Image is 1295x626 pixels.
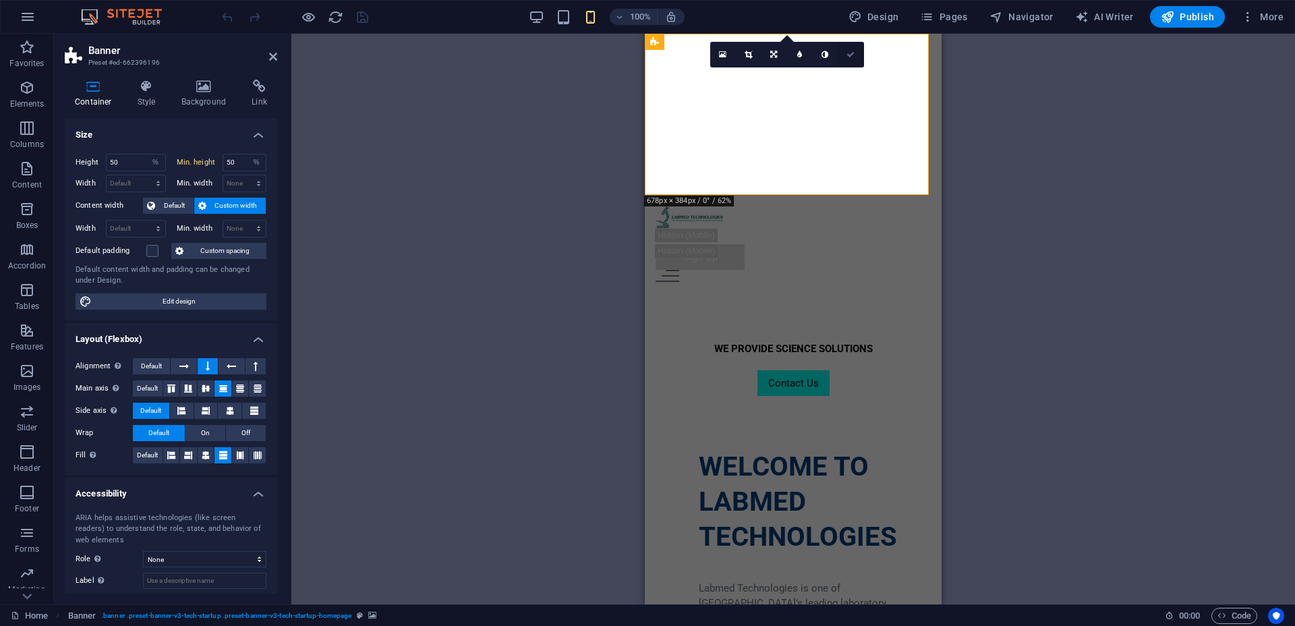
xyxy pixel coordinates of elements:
[843,6,904,28] div: Design (Ctrl+Alt+Y)
[327,9,343,25] button: reload
[177,225,223,232] label: Min. width
[88,57,250,69] h3: Preset #ed-662396196
[76,293,266,310] button: Edit design
[171,243,266,259] button: Custom spacing
[11,341,43,352] p: Features
[143,198,194,214] button: Default
[241,425,250,441] span: Off
[76,403,133,419] label: Side axis
[76,447,133,463] label: Fill
[1070,6,1139,28] button: AI Writer
[15,503,39,514] p: Footer
[76,159,106,166] label: Height
[13,463,40,474] p: Header
[76,264,266,287] div: Default content width and padding can be changed under Design.
[1075,10,1134,24] span: AI Writer
[11,608,48,624] a: Click to cancel selection. Double-click to open Pages
[813,42,838,67] a: Greyscale
[68,608,377,624] nav: breadcrumb
[1211,608,1257,624] button: Code
[171,80,242,108] h4: Background
[177,159,223,166] label: Min. height
[761,42,787,67] a: Change orientation
[68,608,96,624] span: Click to select. Double-click to edit
[989,10,1054,24] span: Navigator
[357,612,363,619] i: This element is a customizable preset
[630,9,652,25] h6: 100%
[76,198,143,214] label: Content width
[15,544,39,554] p: Forms
[300,9,316,25] button: Click here to leave preview mode and continue editing
[13,382,41,393] p: Images
[148,425,169,441] span: Default
[137,447,158,463] span: Default
[915,6,973,28] button: Pages
[210,198,262,214] span: Custom width
[65,119,277,143] h4: Size
[133,403,169,419] button: Default
[787,42,813,67] a: Blur
[194,198,266,214] button: Custom width
[1268,608,1284,624] button: Usercentrics
[76,513,266,546] div: ARIA helps assistive technologies (like screen readers) to understand the role, state, and behavi...
[848,10,899,24] span: Design
[8,260,46,271] p: Accordion
[838,42,864,67] a: Confirm ( Ctrl ⏎ )
[177,179,223,187] label: Min. width
[159,198,190,214] span: Default
[1217,608,1251,624] span: Code
[328,9,343,25] i: Reload page
[920,10,967,24] span: Pages
[140,403,161,419] span: Default
[137,380,158,397] span: Default
[1236,6,1289,28] button: More
[78,9,179,25] img: Editor Logo
[133,380,163,397] button: Default
[101,608,351,624] span: . banner .preset-banner-v3-tech-startup .preset-banner-v3-tech-startup-homepage
[12,179,42,190] p: Content
[76,179,106,187] label: Width
[1150,6,1225,28] button: Publish
[133,447,163,463] button: Default
[9,58,44,69] p: Favorites
[141,358,162,374] span: Default
[76,425,133,441] label: Wrap
[610,9,658,25] button: 100%
[1161,10,1214,24] span: Publish
[143,573,266,589] input: Use a descriptive name
[843,6,904,28] button: Design
[1188,610,1190,621] span: :
[76,380,133,397] label: Main axis
[665,11,677,23] i: On resize automatically adjust zoom level to fit chosen device.
[65,323,277,347] h4: Layout (Flexbox)
[65,80,127,108] h4: Container
[1165,608,1201,624] h6: Session time
[1241,10,1284,24] span: More
[76,358,133,374] label: Alignment
[226,425,266,441] button: Off
[710,42,736,67] a: Select files from the file manager, stock photos, or upload file(s)
[88,45,277,57] h2: Banner
[76,225,106,232] label: Width
[368,612,376,619] i: This element contains a background
[984,6,1059,28] button: Navigator
[201,425,210,441] span: On
[15,301,39,312] p: Tables
[76,573,143,589] label: Label
[127,80,171,108] h4: Style
[76,551,105,567] span: Role
[16,220,38,231] p: Boxes
[17,422,38,433] p: Slider
[133,425,185,441] button: Default
[133,358,170,374] button: Default
[65,478,277,502] h4: Accessibility
[10,139,44,150] p: Columns
[10,98,45,109] p: Elements
[8,584,45,595] p: Marketing
[188,243,262,259] span: Custom spacing
[241,80,277,108] h4: Link
[736,42,761,67] a: Crop mode
[185,425,225,441] button: On
[1179,608,1200,624] span: 00 00
[76,243,146,259] label: Default padding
